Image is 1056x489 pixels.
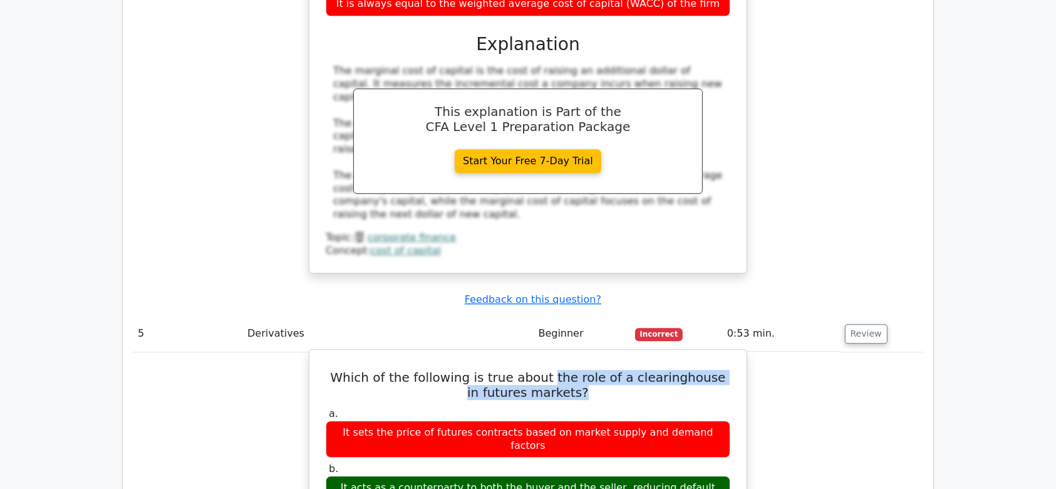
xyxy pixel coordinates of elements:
a: corporate finance [368,231,457,243]
h3: Explanation [333,34,723,55]
span: Incorrect [635,328,683,340]
td: Beginner [534,316,630,352]
div: It sets the price of futures contracts based on market supply and demand factors [326,421,730,458]
div: The marginal cost of capital is the cost of raising an additional dollar of capital. It measures ... [333,65,723,221]
div: Concept: [326,244,730,258]
td: 0:53 min. [722,316,840,352]
td: Derivatives [242,316,533,352]
a: Feedback on this question? [465,293,601,305]
h5: Which of the following is true about the role of a clearinghouse in futures markets? [324,370,732,400]
button: Review [845,324,888,344]
span: b. [329,463,338,475]
a: Start Your Free 7-Day Trial [455,149,601,173]
span: a. [329,407,338,419]
td: 5 [133,316,242,352]
a: cost of capital [371,244,442,256]
div: Topic: [326,231,730,244]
